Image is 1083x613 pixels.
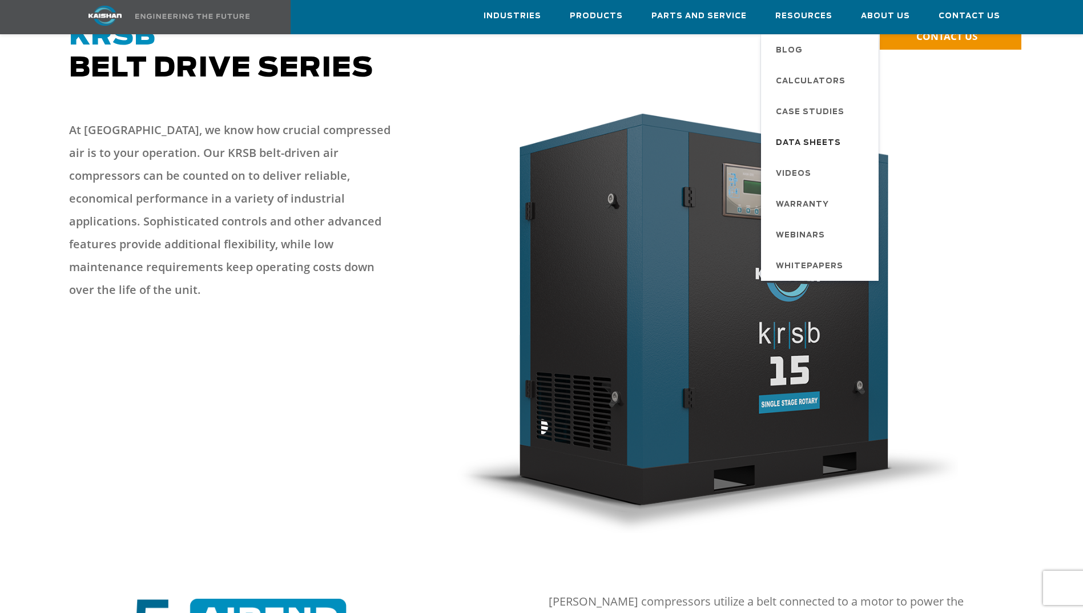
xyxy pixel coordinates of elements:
span: Warranty [776,195,829,215]
a: Data Sheets [764,127,879,158]
span: Data Sheets [776,134,841,153]
a: Parts and Service [651,1,747,31]
span: Industries [484,10,541,23]
a: Case Studies [764,96,879,127]
span: KRSB [69,23,156,50]
a: Blog [764,34,879,65]
a: Warranty [764,188,879,219]
span: About Us [861,10,910,23]
img: kaishan logo [62,6,148,26]
p: At [GEOGRAPHIC_DATA], we know how crucial compressed air is to your operation. Our KRSB belt-driv... [69,119,400,301]
a: Webinars [764,219,879,250]
span: Resources [775,10,832,23]
a: Calculators [764,65,879,96]
span: Blog [776,41,803,61]
a: About Us [861,1,910,31]
span: Calculators [776,72,846,91]
img: krsb15 [453,107,959,533]
a: CONTACT US [880,24,1021,50]
span: Whitepapers [776,257,843,276]
a: Whitepapers [764,250,879,281]
span: Products [570,10,623,23]
span: Parts and Service [651,10,747,23]
a: Industries [484,1,541,31]
a: Contact Us [939,1,1000,31]
img: Engineering the future [135,14,249,19]
span: Case Studies [776,103,844,122]
span: Videos [776,164,811,184]
span: Contact Us [939,10,1000,23]
a: Products [570,1,623,31]
a: Resources [775,1,832,31]
a: Videos [764,158,879,188]
span: CONTACT US [916,30,977,43]
span: Webinars [776,226,825,245]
